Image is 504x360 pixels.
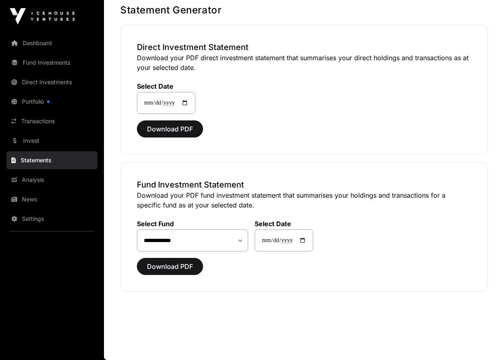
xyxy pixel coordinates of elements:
a: Download PDF [137,266,203,274]
label: Select Fund [137,220,248,228]
a: Direct Investments [6,73,97,91]
a: Analysis [6,171,97,189]
a: Transactions [6,112,97,130]
a: Download PDF [137,129,203,137]
a: News [6,190,97,208]
h3: Direct Investment Statement [137,41,471,53]
a: Statements [6,151,97,169]
p: Download your PDF fund investment statement that summarises your holdings and transactions for a ... [137,190,471,210]
a: Invest [6,132,97,150]
h3: Fund Investment Statement [137,179,471,190]
span: Download PDF [147,262,193,271]
label: Select Date [137,82,195,90]
label: Select Date [255,220,313,228]
span: Download PDF [147,124,193,134]
h1: Statement Generator [120,4,488,17]
a: Fund Investments [6,54,97,72]
img: Icehouse Ventures Logo [10,8,75,24]
p: Download your PDF direct investment statement that summarises your direct holdings and transactio... [137,53,471,72]
button: Download PDF [137,258,203,275]
iframe: Chat Widget [463,321,504,360]
a: Dashboard [6,34,97,52]
a: Portfolio [6,93,97,111]
a: Settings [6,210,97,228]
button: Download PDF [137,120,203,137]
